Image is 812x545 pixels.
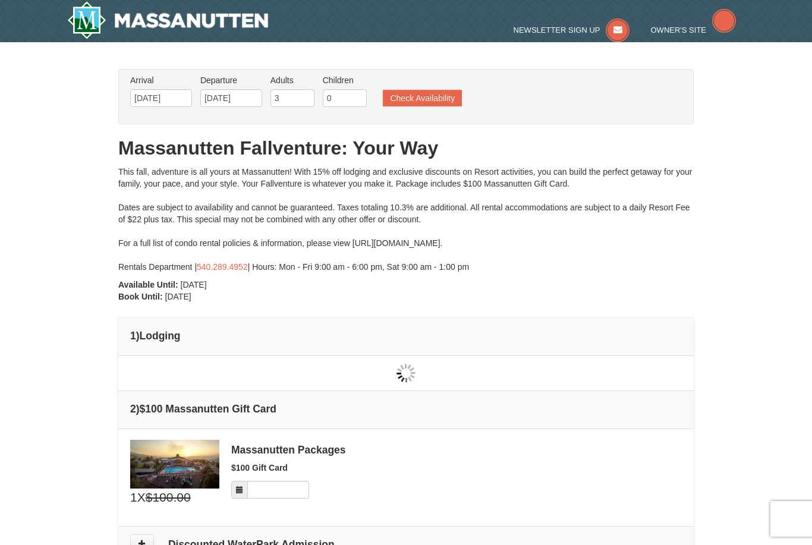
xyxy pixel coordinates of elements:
button: Change [290,462,345,475]
h1: Massanutten Fallventure: Your Way [118,136,694,160]
span: [DATE] [181,280,207,289]
img: wait gif [396,364,416,383]
span: 1 [130,489,137,506]
h4: 1 Lodging [130,330,682,342]
strong: Book Until: [118,292,163,301]
img: 6619879-1.jpg [130,440,219,489]
a: Owner's Site [651,26,737,34]
div: Massanutten Packages [231,444,682,456]
a: 540.289.4952 [197,262,248,272]
span: $100 Gift Card [231,463,288,472]
span: ) [136,330,140,342]
img: Massanutten Resort Logo [67,1,268,39]
span: [DATE] [165,292,191,301]
span: X [137,489,146,506]
a: Massanutten Resort [67,1,268,39]
div: This fall, adventure is all yours at Massanutten! With 15% off lodging and exclusive discounts on... [118,166,694,273]
span: $100.00 [146,489,191,506]
label: Arrival [130,74,192,86]
a: Newsletter Sign Up [514,26,630,34]
label: Children [323,74,367,86]
strong: Available Until: [118,280,178,289]
span: ) [136,403,140,415]
label: Departure [200,74,262,86]
span: Owner's Site [651,26,707,34]
h4: 2 $100 Massanutten Gift Card [130,403,682,415]
span: Newsletter Sign Up [514,26,600,34]
label: Adults [270,74,314,86]
button: More Info [231,505,292,518]
button: Check Availability [383,90,462,106]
